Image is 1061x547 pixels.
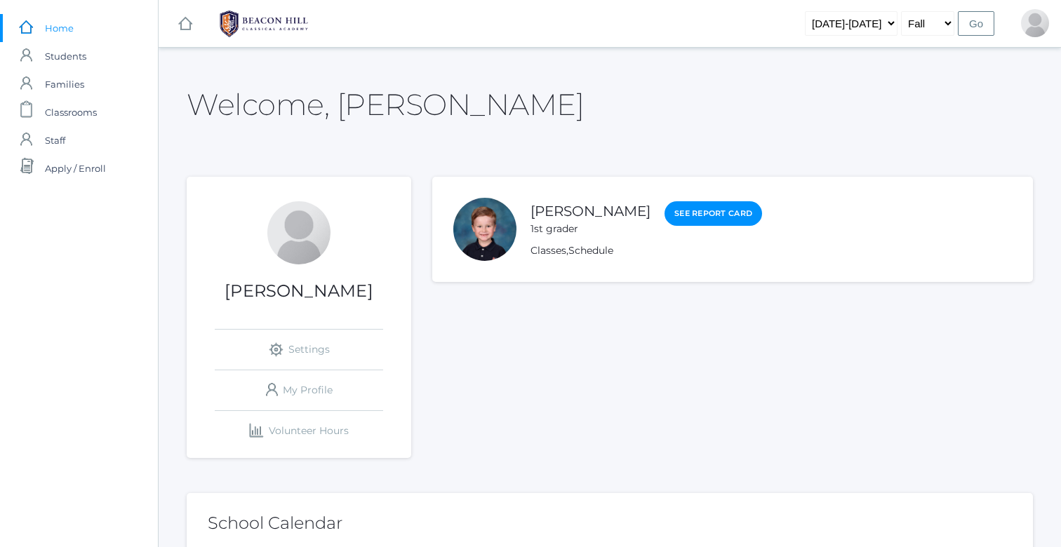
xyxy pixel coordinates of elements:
[45,98,97,126] span: Classrooms
[530,222,650,236] div: 1st grader
[267,201,331,264] div: Zach Smith
[958,11,994,36] input: Go
[45,14,74,42] span: Home
[45,154,106,182] span: Apply / Enroll
[215,330,383,370] a: Settings
[568,244,613,257] a: Schedule
[211,6,316,41] img: BHCALogos-05-308ed15e86a5a0abce9b8dd61676a3503ac9727e845dece92d48e8588c001991.png
[530,244,566,257] a: Classes
[187,282,411,300] h1: [PERSON_NAME]
[215,411,383,451] a: Volunteer Hours
[45,126,65,154] span: Staff
[45,42,86,70] span: Students
[45,70,84,98] span: Families
[453,198,516,261] div: Theodore Smith
[215,370,383,410] a: My Profile
[208,514,1012,532] h2: School Calendar
[665,201,762,226] a: See Report Card
[187,88,584,121] h2: Welcome, [PERSON_NAME]
[530,203,650,220] a: [PERSON_NAME]
[1021,9,1049,37] div: Zach Smith
[530,243,762,258] div: ,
